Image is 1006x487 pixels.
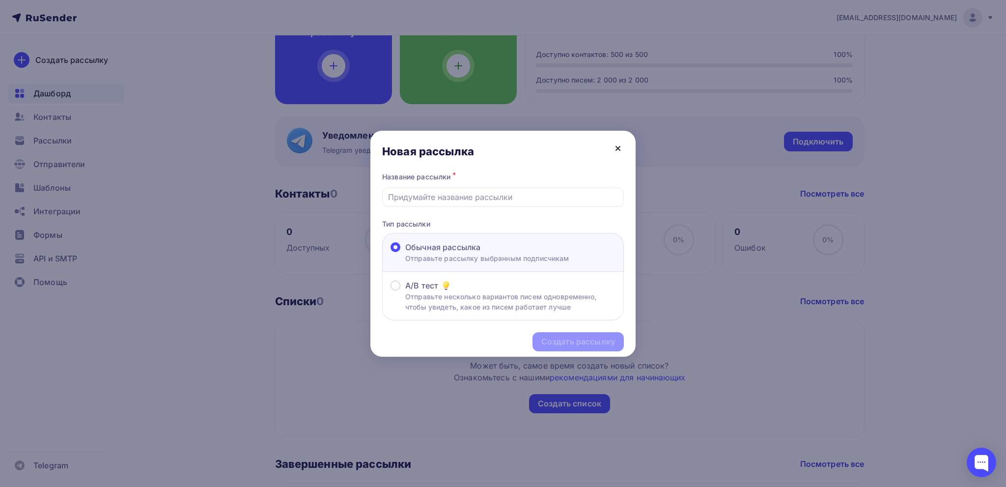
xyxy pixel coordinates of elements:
[405,241,480,253] span: Обычная рассылка
[405,291,615,312] p: Отправьте несколько вариантов писем одновременно, чтобы увидеть, какое из писем работает лучше
[382,170,624,184] div: Название рассылки
[405,253,569,263] p: Отправьте рассылку выбранным подписчикам
[382,219,624,229] p: Тип рассылки
[382,144,474,158] div: Новая рассылка
[388,191,618,203] input: Придумайте название рассылки
[405,280,438,291] span: A/B тест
